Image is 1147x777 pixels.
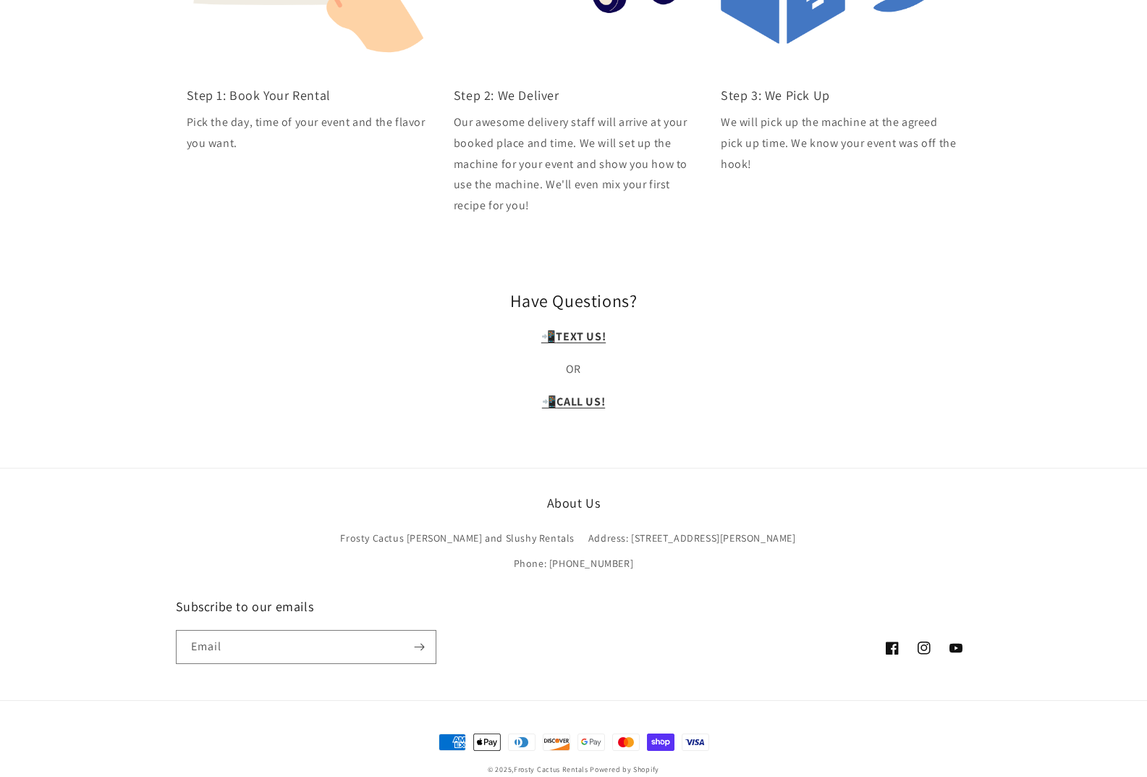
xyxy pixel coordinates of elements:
[176,598,574,615] h2: Subscribe to our emails
[138,96,164,117] button: 4
[35,77,56,96] th: Sunday
[85,161,111,182] button: 23
[588,526,796,551] a: Address: [STREET_ADDRESS][PERSON_NAME]
[556,329,606,344] strong: TEXT US!
[138,161,164,182] button: 25
[169,77,187,96] th: Friday
[111,139,137,161] button: 17
[113,77,137,96] th: Wednesday
[164,161,190,182] button: 26
[454,85,559,105] a: Step 2: We Deliver
[541,329,606,344] a: 📲TEXT US!
[164,139,190,161] button: 19
[111,161,137,182] button: 24
[141,77,162,96] th: Thursday
[33,182,59,204] button: 28
[164,96,190,117] button: 5
[85,182,111,204] button: 30
[191,182,217,204] button: 4
[59,117,85,139] button: 8
[149,55,171,77] button: Go to previous month
[191,96,217,117] button: 6
[85,139,111,161] button: 16
[721,112,960,175] p: We will pick up the machine at the agreed pick up time. We know your event was off the hook!
[33,96,59,117] button: 31
[542,394,605,409] a: 📲CALL US!
[488,765,588,774] small: © 2025,
[111,96,137,117] button: 3
[33,214,217,258] label: Rental Date
[299,495,849,511] h2: About Us
[292,290,856,312] h2: Have Questions?
[454,112,693,217] p: Our awesome delivery staff will arrive at your booked place and time. We will set up the machine ...
[33,57,72,73] div: [DATE]
[59,182,85,204] button: 29
[191,117,217,139] button: 13
[59,161,85,182] button: 22
[138,277,168,290] span: Price:
[138,117,164,139] button: 11
[111,182,137,204] button: 1
[292,359,856,380] p: OR
[721,85,830,105] a: Step 3: We Pick Up
[187,112,426,154] p: Pick the day, time of your event and the flavor you want.
[590,765,659,774] a: Powered by Shopify
[404,630,436,664] button: Subscribe
[138,139,164,161] button: 18
[187,55,208,77] button: Go to next month
[85,117,111,139] button: 9
[193,77,215,96] th: Saturday
[177,631,436,663] input: Email
[85,96,111,117] button: 2
[33,232,217,258] input: Rental Date
[164,117,190,139] button: 12
[33,33,217,48] h3: Select a Date
[111,117,137,139] button: 10
[33,117,59,139] button: 7
[514,551,634,576] a: Phone: [PHONE_NUMBER]
[191,161,217,182] button: 27
[164,182,190,204] button: 3
[340,529,575,551] a: Frosty Cactus [PERSON_NAME] and Slushy Rentals
[556,394,605,409] strong: CALL US!
[175,277,217,290] span: $325.00
[514,765,588,774] a: Frosty Cactus Rentals
[61,77,84,96] th: Monday
[187,85,331,105] a: Step 1: Book Your Rental
[191,139,217,161] button: 20
[33,161,59,182] button: 21
[138,182,164,204] button: 2
[88,77,109,96] th: Tuesday
[59,139,85,161] button: 15
[59,96,85,117] button: 1
[33,139,59,161] button: 14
